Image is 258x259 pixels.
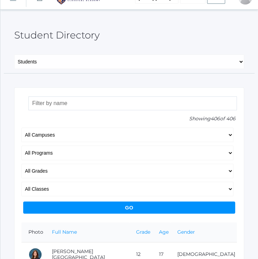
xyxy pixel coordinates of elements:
span: 406 [211,115,220,122]
input: Go [23,201,235,214]
a: Grade [136,229,150,235]
th: Photo [21,222,45,242]
a: Age [159,229,169,235]
p: Showing of 406 [28,115,237,122]
input: Filter by name [28,96,237,110]
a: Full Name [52,229,77,235]
a: Gender [177,229,195,235]
h2: Student Directory [14,30,100,41]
